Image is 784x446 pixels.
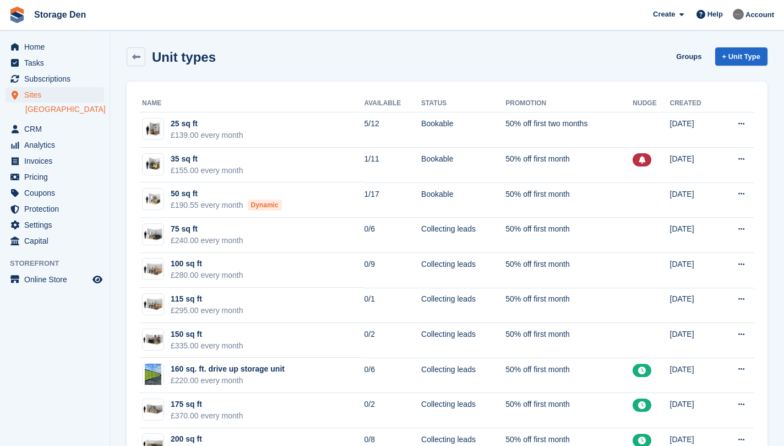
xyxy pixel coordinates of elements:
[505,112,633,148] td: 50% off first two months
[364,148,421,183] td: 1/11
[733,9,744,20] img: Brian Barbour
[171,235,243,246] div: £240.00 every month
[421,253,505,288] td: Collecting leads
[145,363,161,385] img: External%20unit%20160%20sq.%20ft.JPG
[6,121,104,137] a: menu
[24,39,90,55] span: Home
[24,55,90,71] span: Tasks
[670,358,719,393] td: [DATE]
[421,323,505,358] td: Collecting leads
[24,137,90,153] span: Analytics
[25,104,104,115] a: [GEOGRAPHIC_DATA]
[140,95,364,112] th: Name
[24,169,90,185] span: Pricing
[24,185,90,201] span: Coupons
[6,272,104,287] a: menu
[24,153,90,169] span: Invoices
[421,218,505,253] td: Collecting leads
[670,323,719,358] td: [DATE]
[24,217,90,233] span: Settings
[364,323,421,358] td: 0/2
[505,288,633,323] td: 50% off first month
[670,288,719,323] td: [DATE]
[171,200,282,211] div: £190.55 every month
[505,182,633,218] td: 50% off first month
[152,50,216,65] h2: Unit types
[171,375,285,386] div: £220.00 every month
[171,399,243,410] div: 175 sq ft
[143,261,164,277] img: 100-sqft-unit.jpg
[171,363,285,375] div: 160 sq. ft. drive up storage unit
[6,169,104,185] a: menu
[30,6,90,24] a: Storage Den
[707,9,723,20] span: Help
[91,273,104,286] a: Preview store
[6,39,104,55] a: menu
[171,258,243,270] div: 100 sq ft
[670,253,719,288] td: [DATE]
[143,401,164,417] img: 175-sqft-unit.jpg
[505,253,633,288] td: 50% off first month
[421,358,505,393] td: Collecting leads
[6,185,104,201] a: menu
[143,121,164,137] img: 25-sqft-unit.jpg
[421,148,505,183] td: Bookable
[24,87,90,103] span: Sites
[6,233,104,249] a: menu
[143,227,164,243] img: 75-sqft-unit.jpg
[171,433,243,445] div: 200 sq ft
[653,9,675,20] span: Create
[715,47,767,66] a: + Unit Type
[421,393,505,428] td: Collecting leads
[505,323,633,358] td: 50% off first month
[672,47,706,66] a: Groups
[505,393,633,428] td: 50% off first month
[670,148,719,183] td: [DATE]
[364,393,421,428] td: 0/2
[171,165,243,176] div: £155.00 every month
[24,201,90,217] span: Protection
[505,218,633,253] td: 50% off first month
[364,253,421,288] td: 0/9
[171,329,243,340] div: 150 sq ft
[364,95,421,112] th: Available
[421,182,505,218] td: Bookable
[171,118,243,130] div: 25 sq ft
[171,270,243,281] div: £280.00 every month
[364,112,421,148] td: 5/12
[6,153,104,169] a: menu
[24,272,90,287] span: Online Store
[6,137,104,153] a: menu
[171,153,243,165] div: 35 sq ft
[6,217,104,233] a: menu
[670,95,719,112] th: Created
[24,233,90,249] span: Capital
[364,182,421,218] td: 1/17
[143,297,164,313] img: 100-sqft-unit%20(1).jpg
[421,288,505,323] td: Collecting leads
[633,95,669,112] th: Nudge
[6,201,104,217] a: menu
[745,9,774,20] span: Account
[670,182,719,218] td: [DATE]
[364,358,421,393] td: 0/6
[171,130,243,141] div: £139.00 every month
[143,191,164,207] img: 50-sqft-unit.jpg
[143,331,164,347] img: 150-sqft-unit.jpg
[171,410,243,422] div: £370.00 every month
[24,121,90,137] span: CRM
[9,7,25,23] img: stora-icon-8386f47178a22dfd0bd8f6a31ec36ba5ce8667c1dd55bd0f319d3a0aa187defe.svg
[505,95,633,112] th: Promotion
[6,55,104,71] a: menu
[143,156,164,172] img: 35-sqft-unit.jpg
[670,393,719,428] td: [DATE]
[171,223,243,235] div: 75 sq ft
[505,148,633,183] td: 50% off first month
[364,288,421,323] td: 0/1
[670,112,719,148] td: [DATE]
[6,71,104,87] a: menu
[171,305,243,316] div: £295.00 every month
[364,218,421,253] td: 0/6
[10,258,110,269] span: Storefront
[670,218,719,253] td: [DATE]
